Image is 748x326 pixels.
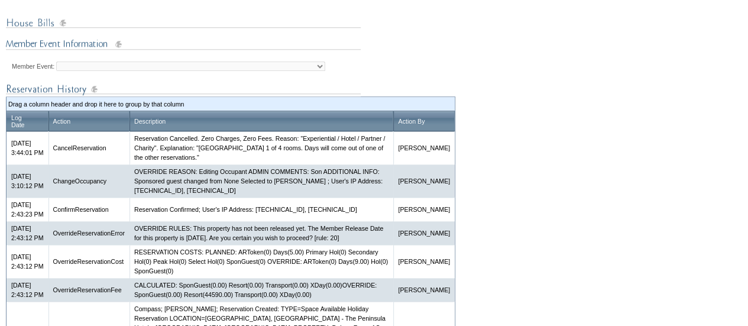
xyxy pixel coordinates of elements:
[393,221,455,245] td: [PERSON_NAME]
[7,131,48,164] td: [DATE] 3:44:01 PM
[48,221,129,245] td: OverrideReservationError
[7,164,48,198] td: [DATE] 3:10:12 PM
[11,114,25,128] a: LogDate
[6,82,361,96] img: Reservation Log
[48,245,129,278] td: OverrideReservationCost
[129,164,393,198] td: OVERRIDE REASON: Editing Occupant ADMIN COMMENTS: Son ADDITIONAL INFO: Sponsored guest changed fr...
[48,164,129,198] td: ChangeOccupancy
[398,118,425,125] a: Action By
[48,278,129,302] td: OverrideReservationFee
[48,131,129,164] td: CancelReservation
[393,278,455,302] td: [PERSON_NAME]
[7,221,48,245] td: [DATE] 2:43:12 PM
[393,198,455,221] td: [PERSON_NAME]
[129,278,393,302] td: CALCULATED: SponGuest(0.00) Resort(0.00) Transport(0.00) XDay(0.00)OVERRIDE: SponGuest(0.00) Reso...
[129,198,393,221] td: Reservation Confirmed; User's IP Address: [TECHNICAL_ID], [TECHNICAL_ID]
[393,164,455,198] td: [PERSON_NAME]
[7,245,48,278] td: [DATE] 2:43:12 PM
[48,198,129,221] td: ConfirmReservation
[393,131,455,164] td: [PERSON_NAME]
[134,118,166,125] a: Description
[8,99,453,109] td: Drag a column header and drop it here to group by that column
[393,245,455,278] td: [PERSON_NAME]
[6,15,361,30] img: House Bills
[53,118,71,125] a: Action
[7,198,48,221] td: [DATE] 2:43:23 PM
[129,111,393,131] th: Drag to group or reorder
[7,278,48,302] td: [DATE] 2:43:12 PM
[6,37,361,52] img: Member Event
[129,245,393,278] td: RESERVATION COSTS: PLANNED: ARToken(0) Days(5.00) Primary Hol(0) Secondary Hol(0) Peak Hol(0) Sel...
[12,63,54,70] label: Member Event:
[129,221,393,245] td: OVERRIDE RULES: This property has not been released yet. The Member Release Date for this propert...
[129,131,393,164] td: Reservation Cancelled. Zero Charges, Zero Fees. Reason: "Experiential / Hotel / Partner / Charity...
